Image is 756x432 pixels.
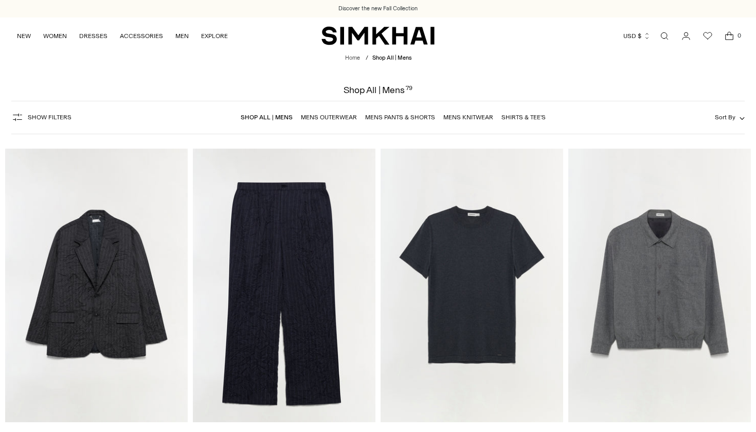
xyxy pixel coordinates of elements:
a: Open search modal [654,26,675,46]
a: Hank Double Pleat Pants [193,149,375,423]
a: Mens Pants & Shorts [365,114,435,121]
a: Wishlist [697,26,718,46]
a: Ernie Blouson Shirt Jacket [568,149,751,423]
a: Mens Outerwear [301,114,357,121]
a: Open cart modal [719,26,740,46]
a: ACCESSORIES [120,25,163,47]
a: WOMEN [43,25,67,47]
a: DRESSES [79,25,107,47]
a: EXPLORE [201,25,228,47]
nav: Linked collections [241,106,546,128]
a: NEW [17,25,31,47]
a: Shop All | Mens [241,114,293,121]
a: Mens Knitwear [443,114,493,121]
span: Shop All | Mens [372,55,411,61]
a: SIMKHAI [321,26,435,46]
a: MEN [175,25,189,47]
span: Show Filters [28,114,71,121]
button: USD $ [623,25,651,47]
a: Home [345,55,360,61]
a: Nathan Tee [381,149,563,423]
nav: breadcrumbs [345,54,411,63]
button: Show Filters [11,109,71,125]
h1: Shop All | Mens [344,85,412,95]
a: Discover the new Fall Collection [338,5,418,13]
a: Peter Oversized Blazer [5,149,188,423]
span: 0 [734,31,744,40]
div: / [366,54,368,63]
span: Sort By [715,114,735,121]
a: Shirts & Tee's [501,114,546,121]
div: 79 [406,85,412,95]
button: Sort By [715,112,745,123]
a: Go to the account page [676,26,696,46]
